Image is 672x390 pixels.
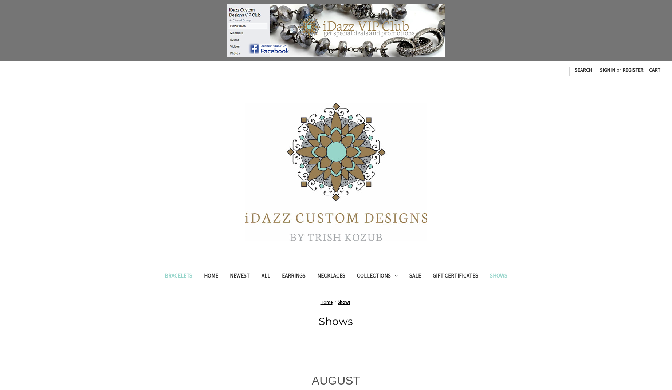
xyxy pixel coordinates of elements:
a: Sign in [596,61,619,79]
nav: Breadcrumb [133,299,539,306]
a: All [256,268,276,286]
a: Shows [338,299,350,305]
a: Join the group! [118,4,555,57]
a: Cart [645,61,664,79]
li: | [568,64,571,78]
a: Sale [404,268,427,286]
a: Necklaces [311,268,351,286]
a: Home [198,268,224,286]
a: Home [321,299,333,305]
a: Gift Certificates [427,268,484,286]
span: or [616,66,622,74]
a: Newest [224,268,256,286]
a: Earrings [276,268,311,286]
span: Cart [649,67,660,73]
a: Register [619,61,648,79]
a: Bracelets [159,268,198,286]
span: AUGUST [312,374,360,387]
a: Collections [351,268,404,286]
a: Search [571,61,596,79]
img: iDazz Custom Designs [245,103,427,241]
h1: Shows [133,314,539,329]
a: Shows [484,268,513,286]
